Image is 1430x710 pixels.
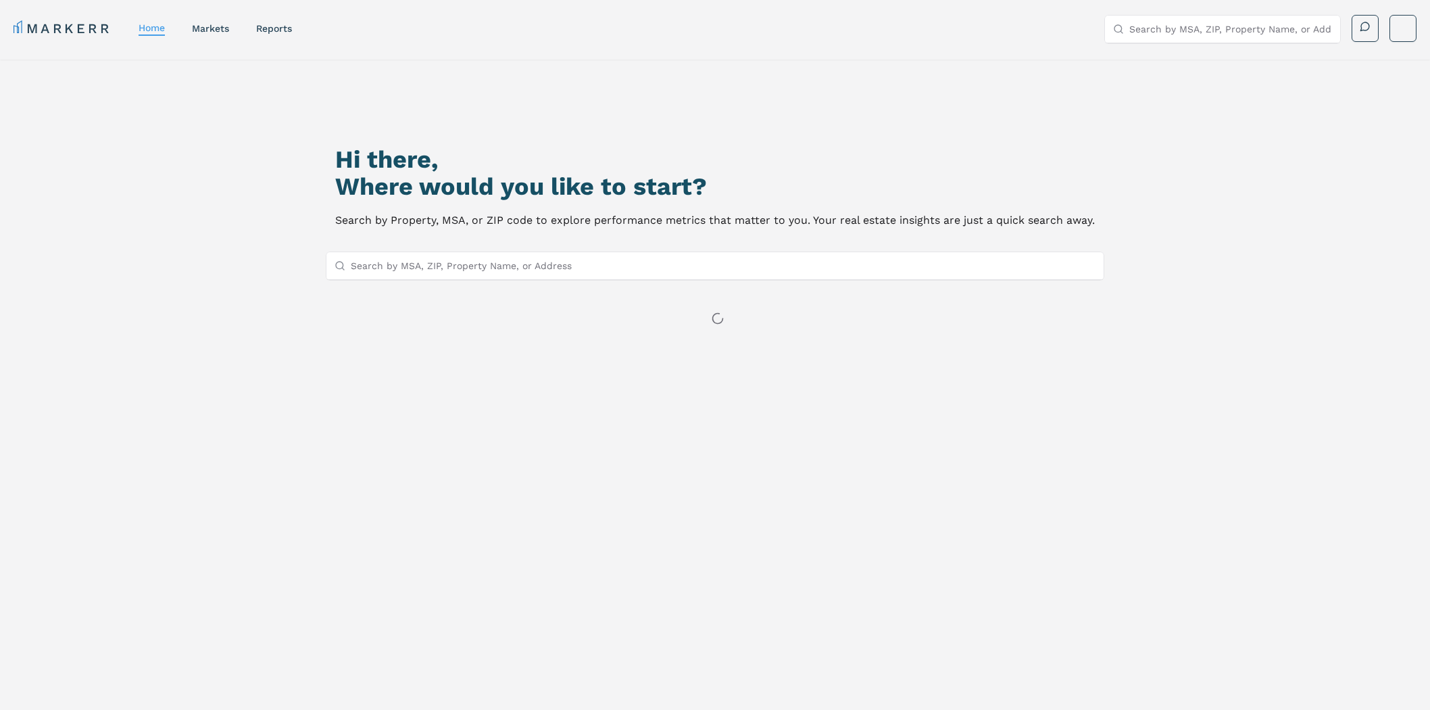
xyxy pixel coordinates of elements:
[192,23,229,34] a: markets
[1129,16,1332,43] input: Search by MSA, ZIP, Property Name, or Address
[335,211,1095,230] p: Search by Property, MSA, or ZIP code to explore performance metrics that matter to you. Your real...
[351,252,1095,279] input: Search by MSA, ZIP, Property Name, or Address
[256,23,292,34] a: reports
[139,22,165,33] a: home
[14,19,112,38] a: MARKERR
[335,173,1095,200] h2: Where would you like to start?
[335,146,1095,173] h1: Hi there,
